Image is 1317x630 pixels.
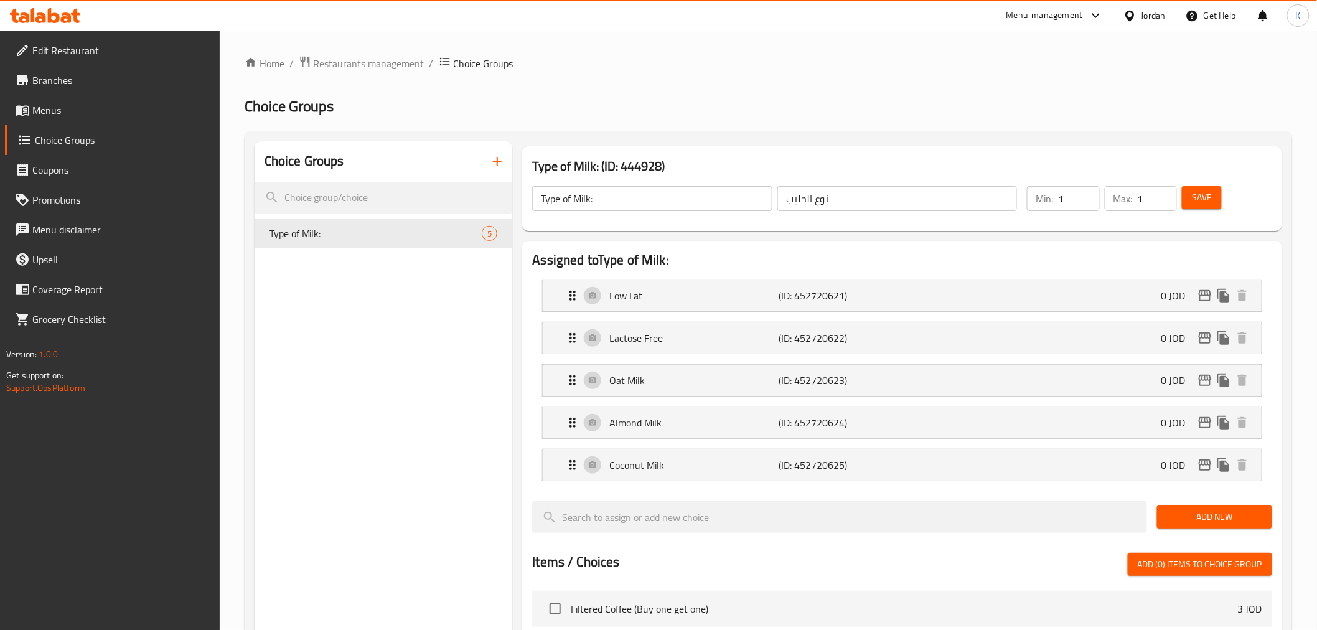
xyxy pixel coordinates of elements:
p: (ID: 452720622) [779,331,893,346]
li: Expand [532,402,1272,444]
div: Expand [543,322,1261,354]
button: Save [1182,186,1222,209]
a: Restaurants management [299,55,424,72]
p: Low Fat [609,288,779,303]
input: search [255,182,513,214]
button: edit [1196,371,1214,390]
div: Expand [543,449,1261,481]
p: (ID: 452720625) [779,458,893,472]
span: Coupons [32,162,210,177]
button: delete [1233,371,1252,390]
span: K [1296,9,1301,22]
a: Menus [5,95,220,125]
button: delete [1233,413,1252,432]
p: 0 JOD [1161,331,1196,346]
p: Oat Milk [609,373,779,388]
span: Upsell [32,252,210,267]
div: Menu-management [1006,8,1083,23]
button: edit [1196,286,1214,305]
span: Select choice [542,596,568,622]
a: Grocery Checklist [5,304,220,334]
span: Edit Restaurant [32,43,210,58]
button: Add New [1157,505,1272,529]
h2: Choice Groups [265,152,344,171]
p: Max: [1113,191,1133,206]
a: Support.OpsPlatform [6,380,85,396]
div: Expand [543,280,1261,311]
a: Coverage Report [5,275,220,304]
button: edit [1196,456,1214,474]
span: Restaurants management [314,56,424,71]
p: Min: [1036,191,1053,206]
span: Menus [32,103,210,118]
span: Type of Milk: [269,226,482,241]
button: edit [1196,329,1214,347]
span: Choice Groups [35,133,210,148]
span: Save [1192,190,1212,205]
button: duplicate [1214,456,1233,474]
li: / [289,56,294,71]
h2: Assigned to Type of Milk: [532,251,1272,270]
span: Promotions [32,192,210,207]
a: Edit Restaurant [5,35,220,65]
p: 0 JOD [1161,415,1196,430]
a: Upsell [5,245,220,275]
a: Branches [5,65,220,95]
h3: Type of Milk: (ID: 444928) [532,156,1272,176]
a: Coupons [5,155,220,185]
p: 3 JOD [1238,601,1262,616]
span: Branches [32,73,210,88]
a: Choice Groups [5,125,220,155]
a: Promotions [5,185,220,215]
span: Add (0) items to choice group [1138,557,1262,572]
button: duplicate [1214,286,1233,305]
p: Lactose Free [609,331,779,346]
div: Expand [543,407,1261,438]
span: Get support on: [6,367,63,383]
li: Expand [532,444,1272,486]
div: Choices [482,226,497,241]
p: Coconut Milk [609,458,779,472]
button: delete [1233,456,1252,474]
button: delete [1233,329,1252,347]
span: Choice Groups [454,56,513,71]
li: / [429,56,434,71]
p: 0 JOD [1161,373,1196,388]
button: Add (0) items to choice group [1128,553,1272,576]
a: Menu disclaimer [5,215,220,245]
input: search [532,501,1147,533]
span: 5 [482,228,497,240]
span: Coverage Report [32,282,210,297]
p: (ID: 452720624) [779,415,893,430]
p: (ID: 452720623) [779,373,893,388]
button: delete [1233,286,1252,305]
li: Expand [532,275,1272,317]
a: Home [245,56,284,71]
p: 0 JOD [1161,458,1196,472]
p: 0 JOD [1161,288,1196,303]
div: Expand [543,365,1261,396]
span: Version: [6,346,37,362]
h2: Items / Choices [532,553,619,571]
button: duplicate [1214,329,1233,347]
span: Add New [1167,509,1262,525]
p: Almond Milk [609,415,779,430]
button: edit [1196,413,1214,432]
div: Type of Milk:5 [255,219,513,248]
span: Menu disclaimer [32,222,210,237]
nav: breadcrumb [245,55,1292,72]
li: Expand [532,317,1272,359]
button: duplicate [1214,413,1233,432]
p: (ID: 452720621) [779,288,893,303]
div: Jordan [1141,9,1166,22]
span: 1.0.0 [39,346,58,362]
button: duplicate [1214,371,1233,390]
li: Expand [532,359,1272,402]
span: Filtered Coffee (Buy one get one) [571,601,1237,616]
span: Choice Groups [245,92,334,120]
span: Grocery Checklist [32,312,210,327]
